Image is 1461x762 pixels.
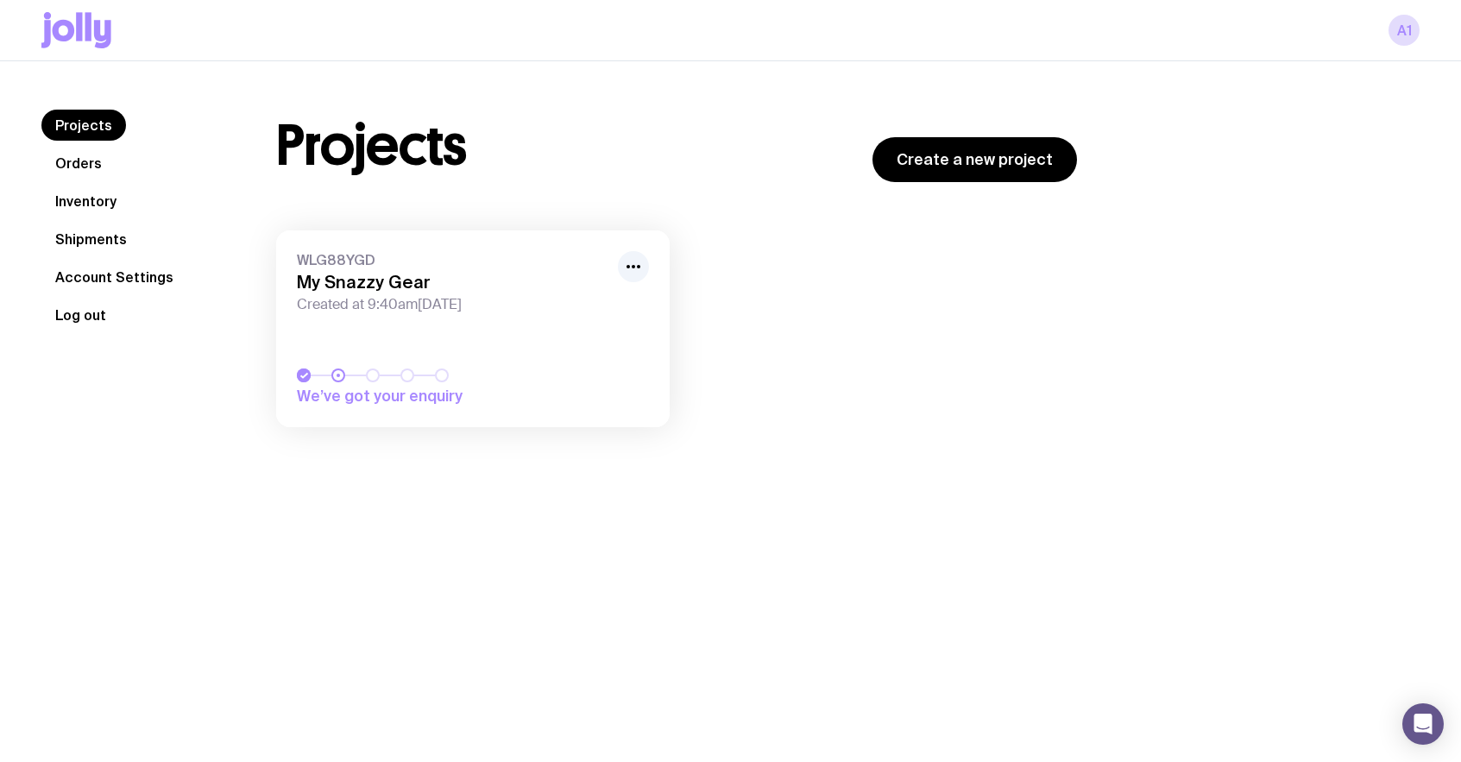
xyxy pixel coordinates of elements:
span: WLG88YGD [297,251,608,268]
button: Log out [41,299,120,331]
a: Account Settings [41,261,187,293]
div: Open Intercom Messenger [1402,703,1444,745]
a: Create a new project [872,137,1077,182]
span: We’ve got your enquiry [297,386,538,406]
a: a1 [1389,15,1420,46]
a: Inventory [41,186,130,217]
h3: My Snazzy Gear [297,272,608,293]
h1: Projects [276,118,467,173]
a: Shipments [41,224,141,255]
a: WLG88YGDMy Snazzy GearCreated at 9:40am[DATE]We’ve got your enquiry [276,230,670,427]
a: Projects [41,110,126,141]
span: Created at 9:40am[DATE] [297,296,608,313]
a: Orders [41,148,116,179]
